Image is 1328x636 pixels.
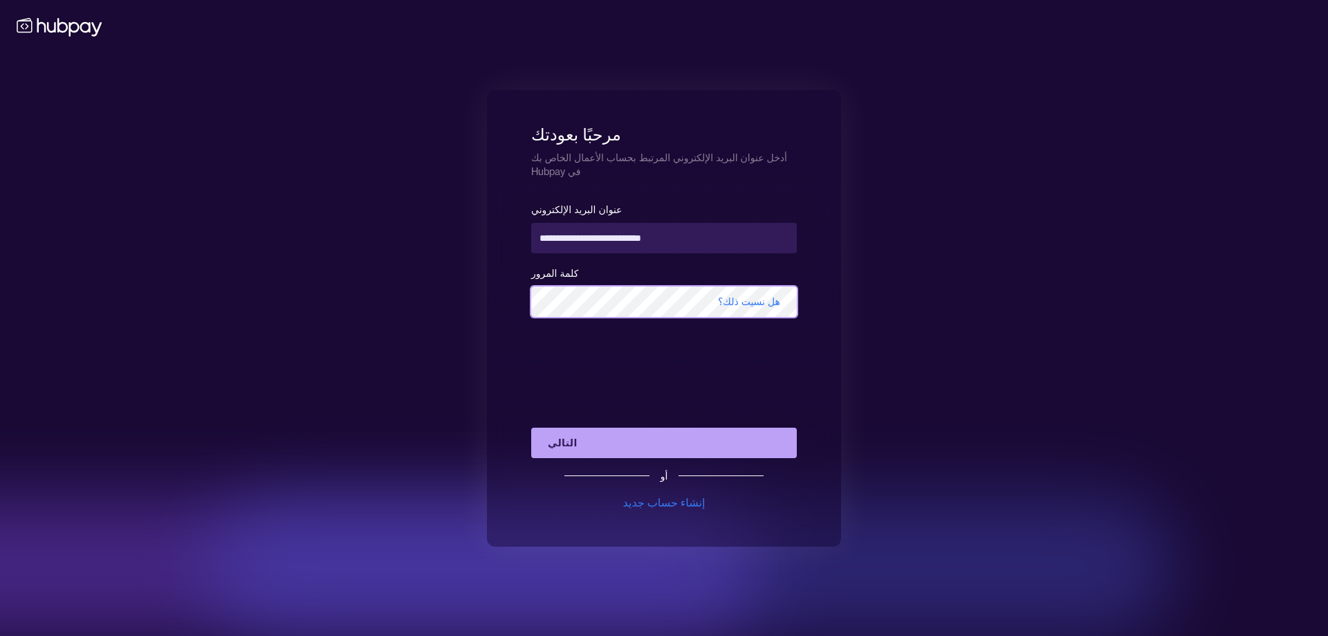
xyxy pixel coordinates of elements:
font: مرحبًا بعودتك [531,124,621,145]
font: إنشاء حساب جديد [623,496,705,509]
font: أو [661,470,668,482]
button: التالي [531,428,797,458]
font: هل نسيت ذلك؟ [718,296,780,308]
font: التالي [548,437,578,449]
font: عنوان البريد الإلكتروني [531,203,622,216]
font: أدخل عنوان البريد الإلكتروني المرتبط بحساب الأعمال الخاص بك في Hubpay [531,152,787,178]
font: كلمة المرور [531,267,578,280]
